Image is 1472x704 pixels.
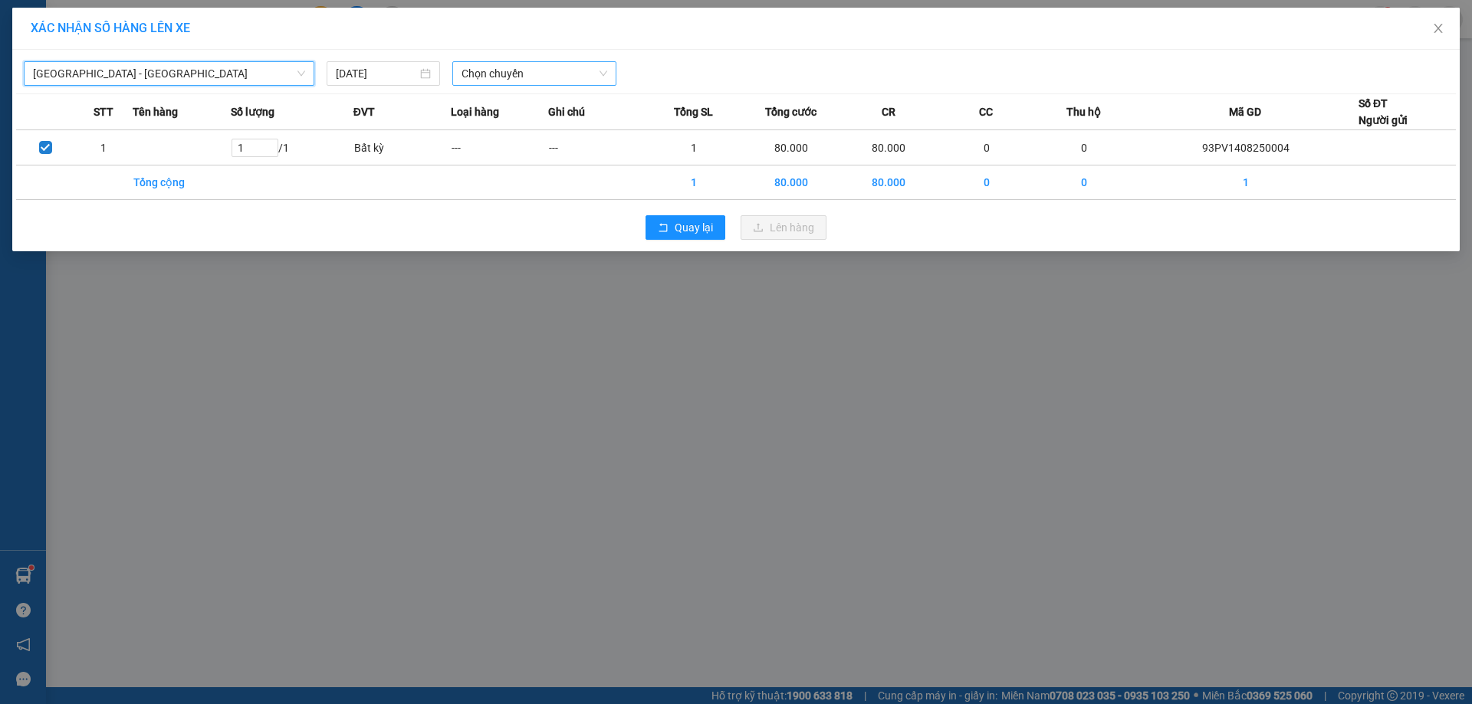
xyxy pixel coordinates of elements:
td: 80.000 [743,165,840,200]
span: STT [94,103,113,120]
span: ĐVT [353,103,375,120]
td: 93PV1408250004 [1132,130,1359,165]
span: Loại hàng [451,103,499,120]
span: rollback [658,222,669,234]
td: 1 [646,165,743,200]
button: rollbackQuay lại [646,215,725,240]
td: / 1 [231,130,353,165]
button: uploadLên hàng [741,215,826,240]
td: 1 [646,130,743,165]
td: --- [451,130,548,165]
td: 0 [1035,165,1132,200]
span: Quay lại [675,219,713,236]
span: Tổng cước [765,103,816,120]
td: 0 [1035,130,1132,165]
span: CR [882,103,895,120]
span: XÁC NHẬN SỐ HÀNG LÊN XE [31,21,190,35]
td: 80.000 [743,130,840,165]
span: close [1432,22,1444,34]
td: --- [548,130,646,165]
input: 14/08/2025 [336,65,417,82]
span: Tên hàng [133,103,178,120]
span: Hà Nội - Ninh Bình [33,62,305,85]
span: Ghi chú [548,103,585,120]
span: CC [979,103,993,120]
td: 1 [74,130,133,165]
span: Tổng SL [674,103,713,120]
td: 0 [938,165,1035,200]
button: Close [1417,8,1460,51]
td: Bất kỳ [353,130,451,165]
span: Thu hộ [1066,103,1101,120]
span: Số lượng [231,103,274,120]
span: Mã GD [1229,103,1261,120]
td: 80.000 [840,165,938,200]
td: 0 [938,130,1035,165]
span: Chọn chuyến [462,62,607,85]
td: 80.000 [840,130,938,165]
td: 1 [1132,165,1359,200]
td: Tổng cộng [133,165,230,200]
div: Số ĐT Người gửi [1359,95,1408,129]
